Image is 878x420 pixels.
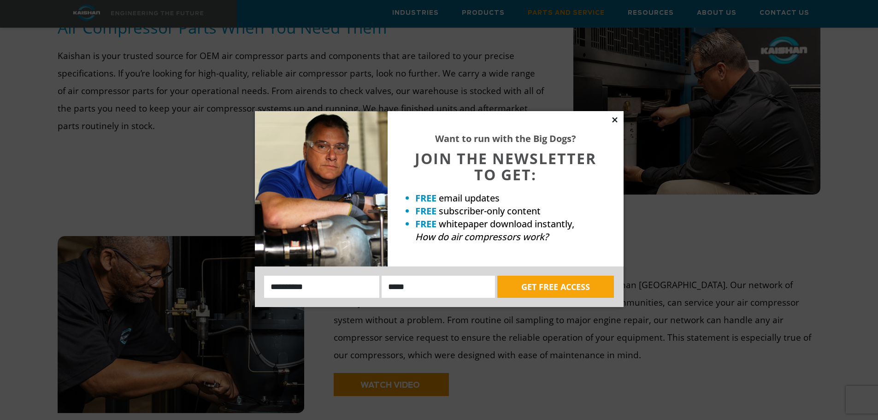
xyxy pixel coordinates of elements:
[439,205,541,217] span: subscriber-only content
[415,231,548,243] em: How do air compressors work?
[439,218,574,230] span: whitepaper download instantly,
[415,192,436,204] strong: FREE
[264,276,380,298] input: Name:
[415,205,436,217] strong: FREE
[439,192,500,204] span: email updates
[611,116,619,124] button: Close
[435,132,576,145] strong: Want to run with the Big Dogs?
[415,148,596,184] span: JOIN THE NEWSLETTER TO GET:
[382,276,495,298] input: Email
[415,218,436,230] strong: FREE
[497,276,614,298] button: GET FREE ACCESS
